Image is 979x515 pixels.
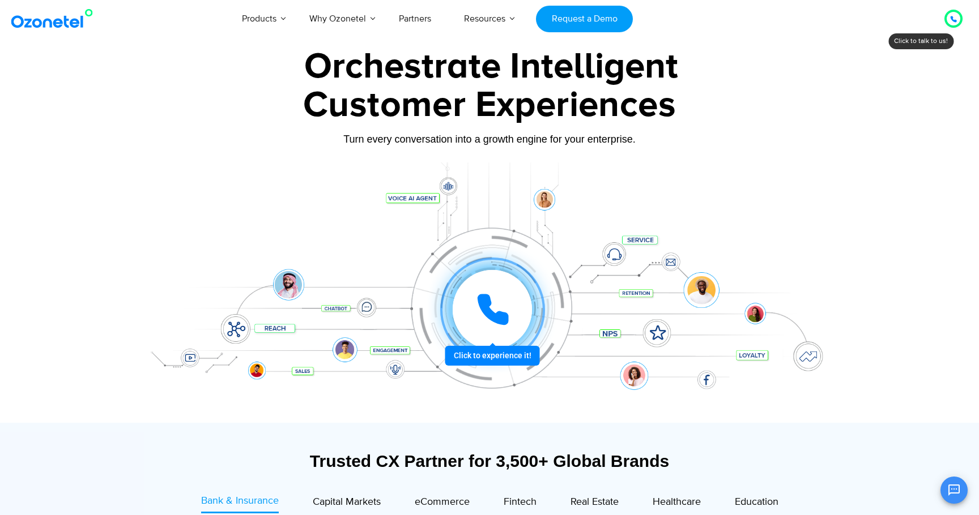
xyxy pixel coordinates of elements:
[141,451,838,471] div: Trusted CX Partner for 3,500+ Global Brands
[135,78,844,132] div: Customer Experiences
[415,493,470,513] a: eCommerce
[201,493,279,513] a: Bank & Insurance
[504,493,537,513] a: Fintech
[653,496,701,508] span: Healthcare
[313,493,381,513] a: Capital Markets
[940,477,968,504] button: Open chat
[313,496,381,508] span: Capital Markets
[571,496,619,508] span: Real Estate
[415,496,470,508] span: eCommerce
[201,495,279,507] span: Bank & Insurance
[571,493,619,513] a: Real Estate
[135,133,844,145] div: Turn every conversation into a growth engine for your enterprise.
[735,496,778,508] span: Education
[653,493,701,513] a: Healthcare
[536,6,633,32] a: Request a Demo
[504,496,537,508] span: Fintech
[138,49,844,85] div: Orchestrate Intelligent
